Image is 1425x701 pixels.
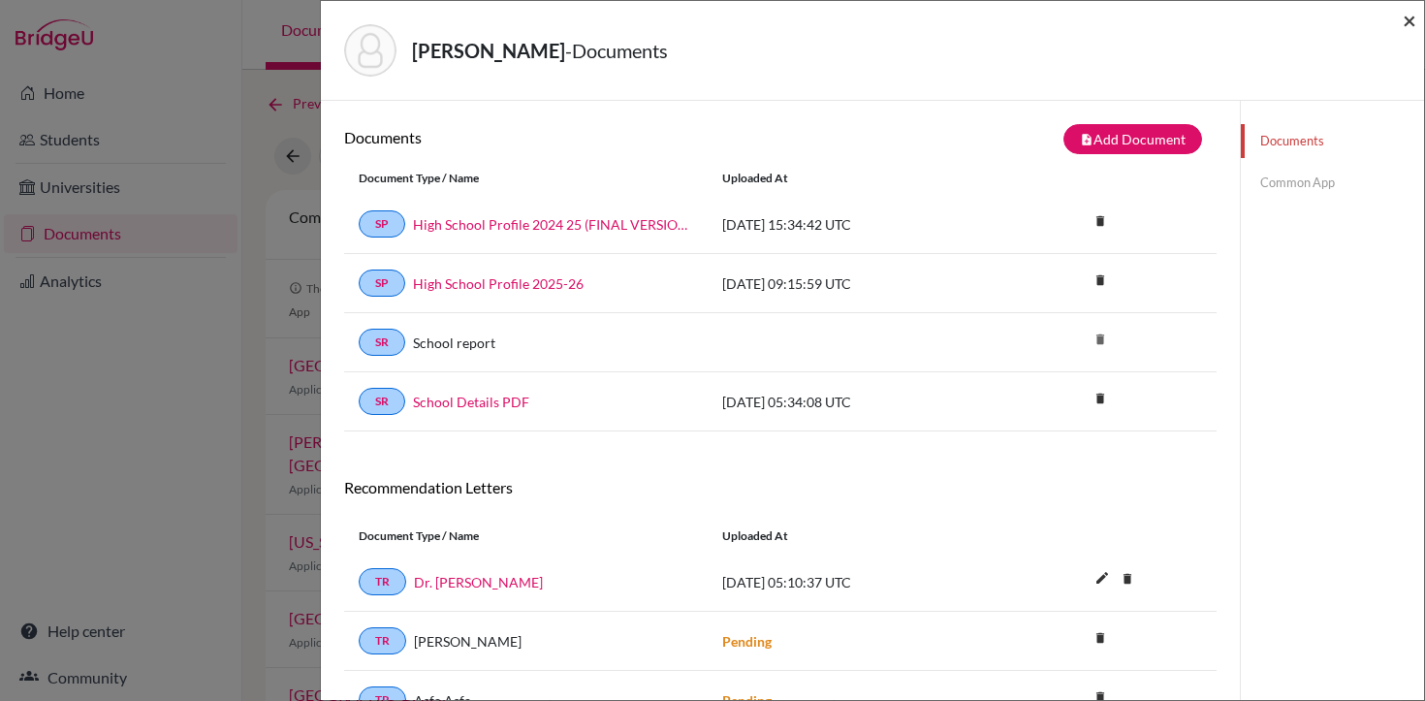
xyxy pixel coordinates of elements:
[344,478,1217,496] h6: Recommendation Letters
[1403,6,1416,34] span: ×
[1080,133,1093,146] i: note_add
[1241,124,1424,158] a: Documents
[1086,626,1115,653] a: delete
[722,574,851,590] span: [DATE] 05:10:37 UTC
[1403,9,1416,32] button: Close
[1086,384,1115,413] i: delete
[1086,209,1115,236] a: delete
[565,39,668,62] span: - Documents
[1086,623,1115,653] i: delete
[344,527,708,545] div: Document Type / Name
[708,273,998,294] div: [DATE] 09:15:59 UTC
[413,333,495,353] a: School report
[1241,166,1424,200] a: Common App
[1086,387,1115,413] a: delete
[413,214,693,235] a: High School Profile 2024 25 (FINAL VERSION).school_wide
[414,572,543,592] a: Dr. [PERSON_NAME]
[1086,207,1115,236] i: delete
[1086,269,1115,295] a: delete
[359,210,405,238] a: SP
[359,329,405,356] a: SR
[722,633,772,650] strong: Pending
[708,527,998,545] div: Uploaded at
[344,170,708,187] div: Document Type / Name
[414,631,522,652] span: [PERSON_NAME]
[413,392,529,412] a: School Details PDF
[359,388,405,415] a: SR
[1086,565,1119,594] button: edit
[1063,124,1202,154] button: note_addAdd Document
[1086,266,1115,295] i: delete
[708,214,998,235] div: [DATE] 15:34:42 UTC
[412,39,565,62] strong: [PERSON_NAME]
[1113,567,1142,593] a: delete
[1086,325,1115,354] i: delete
[413,273,584,294] a: High School Profile 2025-26
[1113,564,1142,593] i: delete
[344,128,780,146] h6: Documents
[708,170,998,187] div: Uploaded at
[359,627,406,654] a: TR
[708,392,998,412] div: [DATE] 05:34:08 UTC
[1087,562,1118,593] i: edit
[359,270,405,297] a: SP
[359,568,406,595] a: TR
